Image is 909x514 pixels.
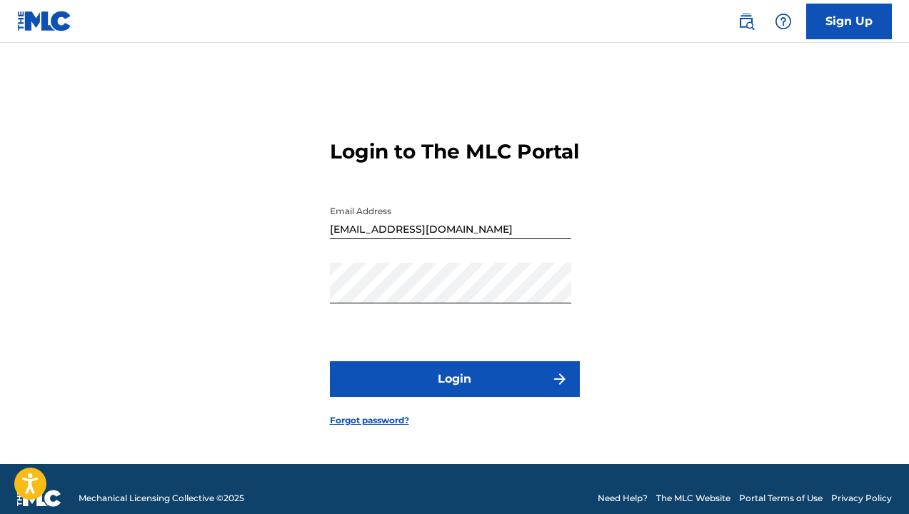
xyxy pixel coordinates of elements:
[831,492,892,505] a: Privacy Policy
[732,7,760,36] a: Public Search
[739,492,823,505] a: Portal Terms of Use
[551,371,568,388] img: f7272a7cc735f4ea7f67.svg
[17,11,72,31] img: MLC Logo
[330,139,579,164] h3: Login to The MLC Portal
[598,492,648,505] a: Need Help?
[330,414,409,427] a: Forgot password?
[806,4,892,39] a: Sign Up
[656,492,730,505] a: The MLC Website
[738,13,755,30] img: search
[769,7,798,36] div: Help
[79,492,244,505] span: Mechanical Licensing Collective © 2025
[775,13,792,30] img: help
[17,490,61,507] img: logo
[330,361,580,397] button: Login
